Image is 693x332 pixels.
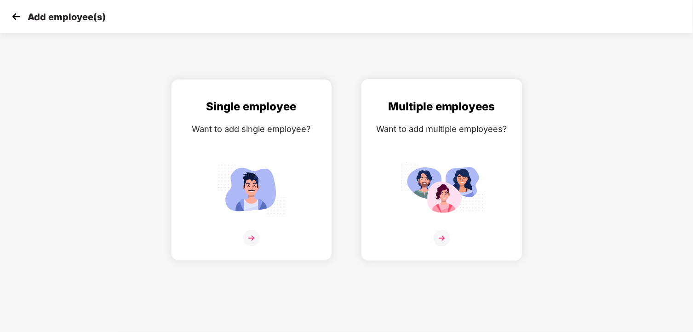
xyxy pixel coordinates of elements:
[9,10,23,23] img: svg+xml;base64,PHN2ZyB4bWxucz0iaHR0cDovL3d3dy53My5vcmcvMjAwMC9zdmciIHdpZHRoPSIzMCIgaGVpZ2h0PSIzMC...
[371,122,513,136] div: Want to add multiple employees?
[434,230,450,246] img: svg+xml;base64,PHN2ZyB4bWxucz0iaHR0cDovL3d3dy53My5vcmcvMjAwMC9zdmciIHdpZHRoPSIzNiIgaGVpZ2h0PSIzNi...
[401,160,483,218] img: svg+xml;base64,PHN2ZyB4bWxucz0iaHR0cDovL3d3dy53My5vcmcvMjAwMC9zdmciIGlkPSJNdWx0aXBsZV9lbXBsb3llZS...
[28,11,106,23] p: Add employee(s)
[243,230,260,246] img: svg+xml;base64,PHN2ZyB4bWxucz0iaHR0cDovL3d3dy53My5vcmcvMjAwMC9zdmciIHdpZHRoPSIzNiIgaGVpZ2h0PSIzNi...
[210,160,293,218] img: svg+xml;base64,PHN2ZyB4bWxucz0iaHR0cDovL3d3dy53My5vcmcvMjAwMC9zdmciIGlkPSJTaW5nbGVfZW1wbG95ZWUiIH...
[181,122,322,136] div: Want to add single employee?
[371,98,513,115] div: Multiple employees
[181,98,322,115] div: Single employee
